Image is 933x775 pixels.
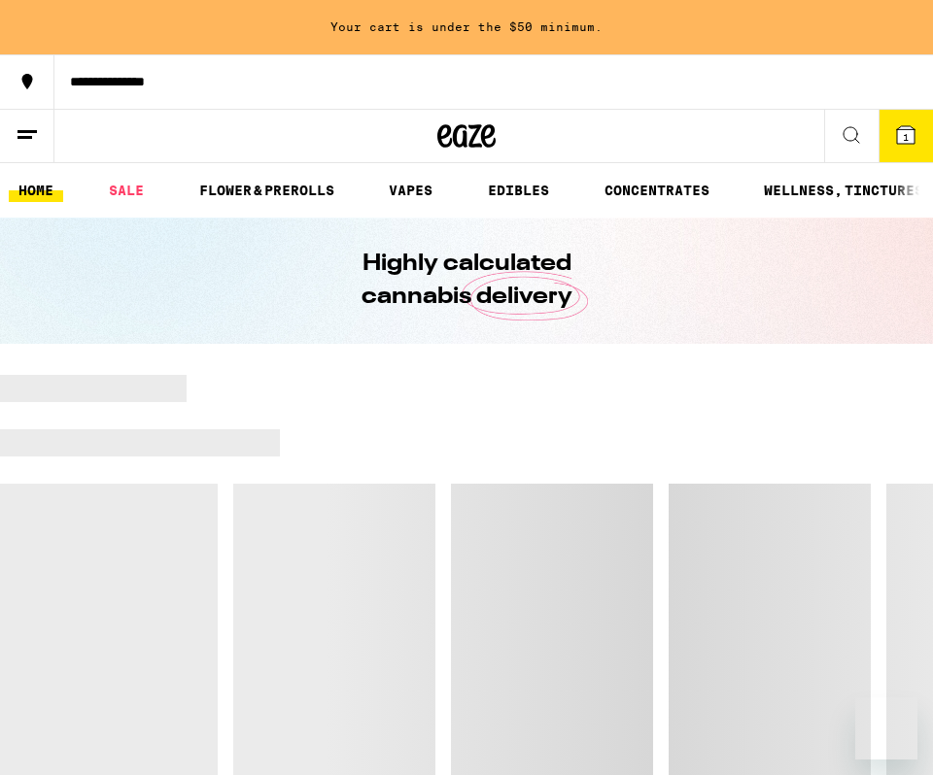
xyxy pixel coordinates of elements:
[379,179,442,202] a: VAPES
[99,179,154,202] a: SALE
[306,248,627,314] h1: Highly calculated cannabis delivery
[855,697,917,759] iframe: Button to launch messaging window
[190,179,344,202] a: FLOWER & PREROLLS
[9,179,63,202] a: HOME
[595,179,719,202] a: CONCENTRATES
[903,131,909,143] span: 1
[879,110,933,162] button: 1
[478,179,559,202] a: EDIBLES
